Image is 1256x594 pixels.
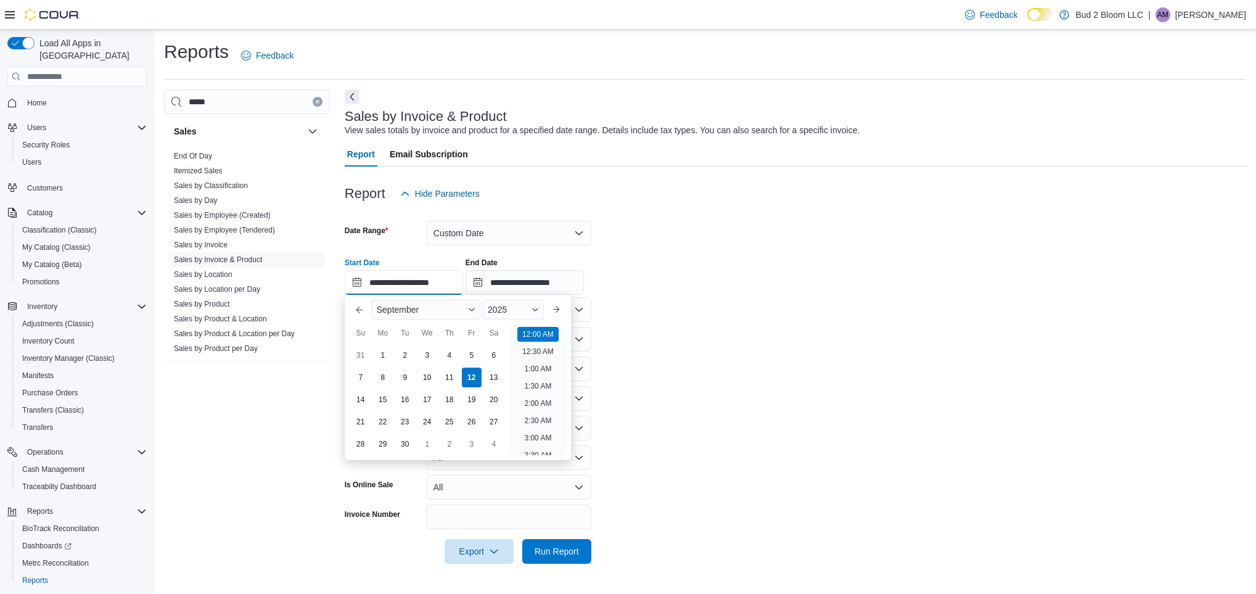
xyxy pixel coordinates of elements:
span: BioTrack Reconciliation [22,524,99,534]
span: BioTrack Reconciliation [17,521,147,536]
div: day-11 [440,368,459,387]
div: day-29 [373,434,393,454]
span: Feedback [980,9,1017,21]
div: day-10 [417,368,437,387]
span: Sales by Classification [174,181,248,191]
a: Transfers [17,420,58,435]
span: Traceabilty Dashboard [17,479,147,494]
button: Users [22,120,51,135]
button: Clear input [313,97,322,107]
span: Reports [17,573,147,588]
div: day-28 [351,434,371,454]
span: Customers [27,183,63,193]
a: Dashboards [12,537,152,555]
button: Users [12,154,152,171]
button: Reports [22,504,58,519]
div: day-16 [395,390,415,410]
a: Transfers (Classic) [17,403,89,418]
div: day-1 [417,434,437,454]
a: Sales by Invoice [174,241,228,249]
a: My Catalog (Classic) [17,240,96,255]
span: Inventory [27,302,57,311]
span: Reports [22,504,147,519]
a: Inventory Count [17,334,80,349]
div: Button. Open the month selector. September is currently selected. [372,300,480,320]
span: Catalog [22,205,147,220]
span: Metrc Reconciliation [17,556,147,571]
div: day-13 [484,368,504,387]
button: Open list of options [574,334,584,344]
button: Manifests [12,367,152,384]
span: Transfers (Classic) [17,403,147,418]
button: Users [2,119,152,136]
button: Custom Date [426,221,591,245]
img: Cova [25,9,80,21]
div: day-3 [462,434,482,454]
span: Home [22,95,147,110]
p: | [1148,7,1151,22]
span: Report [347,142,375,167]
div: day-8 [373,368,393,387]
button: Cash Management [12,461,152,478]
span: My Catalog (Classic) [17,240,147,255]
span: Purchase Orders [22,388,78,398]
div: Mo [373,323,393,343]
span: End Of Day [174,151,212,161]
button: Catalog [2,204,152,221]
span: Inventory Manager (Classic) [17,351,147,366]
div: day-4 [484,434,504,454]
div: Sa [484,323,504,343]
span: Sales by Product per Day [174,344,258,353]
li: 1:00 AM [519,361,556,376]
input: Press the down key to open a popover containing a calendar. [466,270,584,295]
span: Load All Apps in [GEOGRAPHIC_DATA] [35,37,147,62]
span: Dark Mode [1027,21,1028,22]
span: Home [27,98,47,108]
div: day-7 [351,368,371,387]
span: Traceabilty Dashboard [22,482,96,492]
a: Customers [22,181,68,196]
span: Export [452,539,506,564]
a: Reports [17,573,53,588]
a: Sales by Location [174,270,232,279]
h3: Sales by Invoice & Product [345,109,507,124]
span: Email Subscription [390,142,468,167]
button: Inventory [2,298,152,315]
span: Catalog [27,208,52,218]
h3: Report [345,186,385,201]
span: Sales by Product & Location per Day [174,329,295,339]
span: Sales by Day [174,196,218,205]
a: Classification (Classic) [17,223,102,237]
button: Inventory Manager (Classic) [12,350,152,367]
button: Home [2,94,152,112]
span: Promotions [22,277,60,287]
span: Purchase Orders [17,386,147,400]
h3: Sales [174,125,197,138]
p: Bud 2 Bloom LLC [1075,7,1143,22]
li: 3:30 AM [519,448,556,463]
span: Cash Management [22,464,84,474]
button: Metrc Reconciliation [12,555,152,572]
div: day-3 [417,345,437,365]
div: day-14 [351,390,371,410]
button: Adjustments (Classic) [12,315,152,332]
a: Home [22,96,52,110]
div: day-9 [395,368,415,387]
span: Reports [27,506,53,516]
span: Cash Management [17,462,147,477]
span: Sales by Product & Location [174,314,267,324]
span: Users [27,123,46,133]
div: day-5 [462,345,482,365]
button: Transfers [12,419,152,436]
label: End Date [466,258,498,268]
a: Sales by Invoice & Product [174,255,262,264]
button: My Catalog (Classic) [12,239,152,256]
span: Transfers (Classic) [22,405,84,415]
div: day-22 [373,412,393,432]
a: Sales by Product [174,300,230,308]
span: Hide Parameters [415,188,480,200]
a: Sales by Employee (Tendered) [174,226,275,234]
div: day-26 [462,412,482,432]
span: Sales by Location [174,270,232,279]
button: Inventory Count [12,332,152,350]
